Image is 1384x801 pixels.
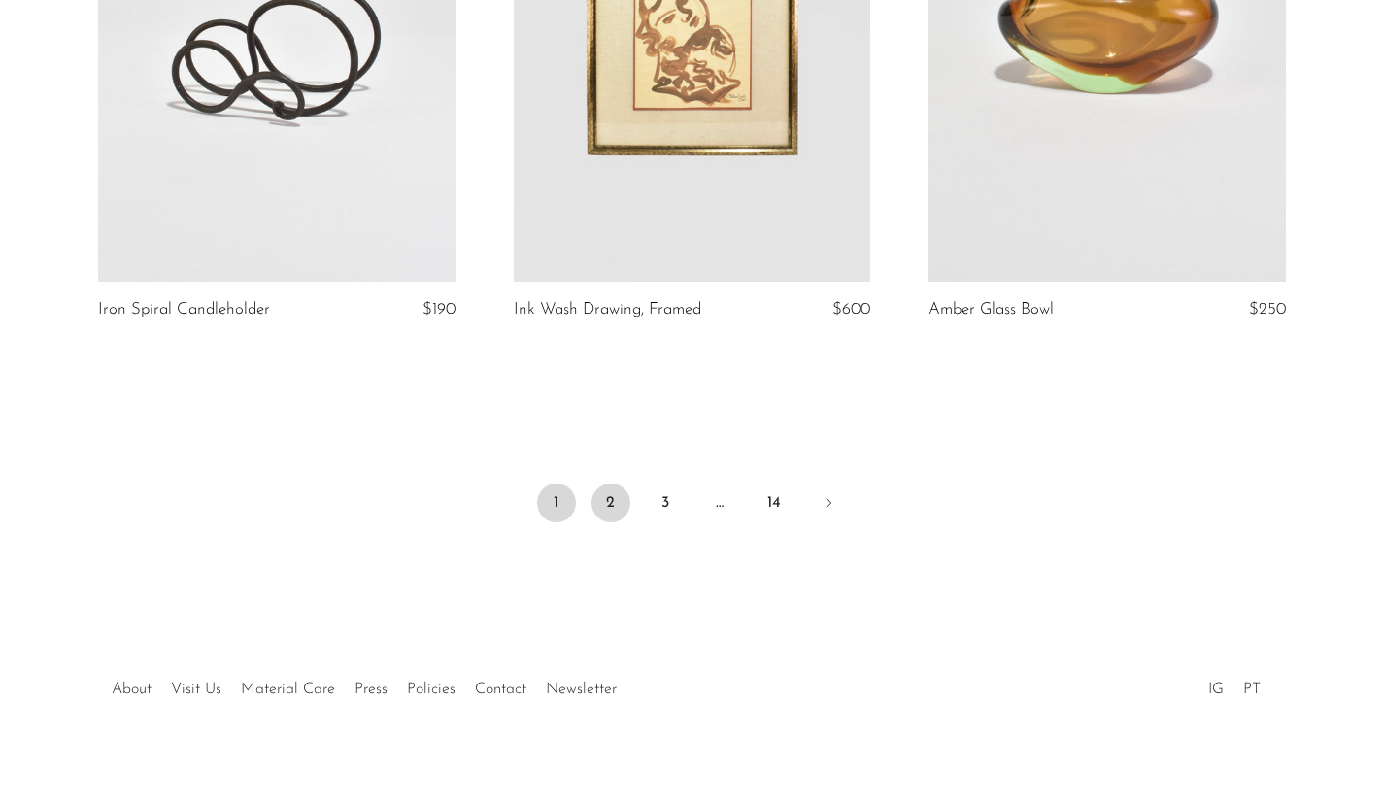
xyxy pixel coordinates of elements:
a: Policies [407,682,456,697]
ul: Quick links [102,666,626,703]
span: $600 [832,301,870,317]
a: 14 [755,484,793,522]
ul: Social Medias [1198,666,1270,703]
a: Iron Spiral Candleholder [98,301,270,318]
a: Visit Us [171,682,221,697]
a: 3 [646,484,685,522]
span: $190 [422,301,456,317]
a: Contact [475,682,526,697]
a: Ink Wash Drawing, Framed [514,301,701,318]
span: $250 [1249,301,1286,317]
a: 2 [591,484,630,522]
a: Material Care [241,682,335,697]
a: Amber Glass Bowl [928,301,1054,318]
a: IG [1208,682,1224,697]
span: … [700,484,739,522]
a: About [112,682,152,697]
a: PT [1243,682,1261,697]
a: Next [809,484,848,526]
span: 1 [537,484,576,522]
a: Press [354,682,388,697]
